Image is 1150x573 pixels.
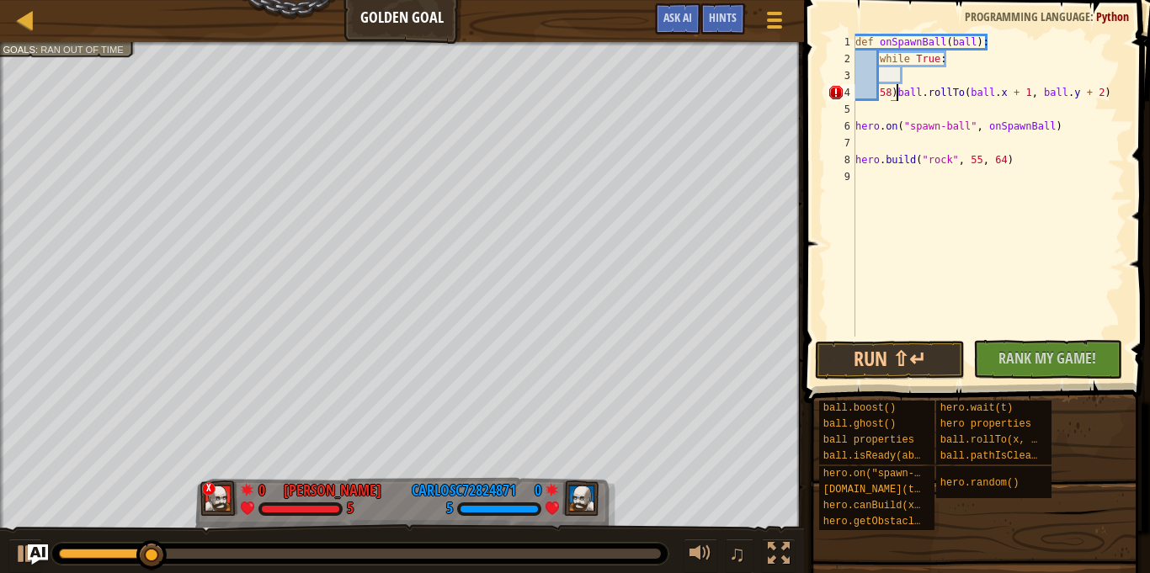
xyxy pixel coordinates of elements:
[965,8,1090,24] span: Programming language
[446,501,453,517] div: 5
[823,516,969,528] span: hero.getObstacleAt(x, y)
[940,434,1043,446] span: ball.rollTo(x, y)
[35,44,40,55] span: :
[3,44,35,55] span: Goals
[200,480,237,516] img: thang_avatar_frame.png
[753,3,796,43] button: Show game menu
[28,544,48,565] button: Ask AI
[823,468,969,480] span: hero.on("spawn-ball", f)
[828,135,855,151] div: 7
[762,539,796,573] button: Toggle fullscreen
[823,402,896,414] span: ball.boost()
[823,450,950,462] span: ball.isReady(ability)
[828,118,855,135] div: 6
[828,151,855,168] div: 8
[973,340,1123,379] button: Rank My Game!
[815,341,965,379] button: Run ⇧↵
[828,67,855,84] div: 3
[524,480,541,495] div: 0
[823,418,896,430] span: ball.ghost()
[562,480,599,516] img: thang_avatar_frame.png
[8,539,42,573] button: Ctrl + P: Play
[284,480,381,501] div: [PERSON_NAME]
[729,541,746,566] span: ♫
[940,477,1020,489] span: hero.random()
[828,168,855,185] div: 9
[823,484,975,496] span: [DOMAIN_NAME](type, x, y)
[1096,8,1129,24] span: Python
[828,101,855,118] div: 5
[828,84,855,101] div: 4
[823,500,939,512] span: hero.canBuild(x, y)
[663,9,692,25] span: Ask AI
[709,9,737,25] span: Hints
[828,50,855,67] div: 2
[726,539,754,573] button: ♫
[412,480,516,501] div: Carlosc72824871
[823,434,914,446] span: ball properties
[940,418,1031,430] span: hero properties
[1090,8,1096,24] span: :
[347,501,354,517] div: 5
[684,539,717,573] button: Adjust volume
[998,348,1096,369] span: Rank My Game!
[655,3,700,34] button: Ask AI
[828,34,855,50] div: 1
[940,402,1013,414] span: hero.wait(t)
[258,480,275,495] div: 0
[40,44,124,55] span: Ran out of time
[940,450,1073,462] span: ball.pathIsClear(x, y)
[202,482,216,496] div: x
